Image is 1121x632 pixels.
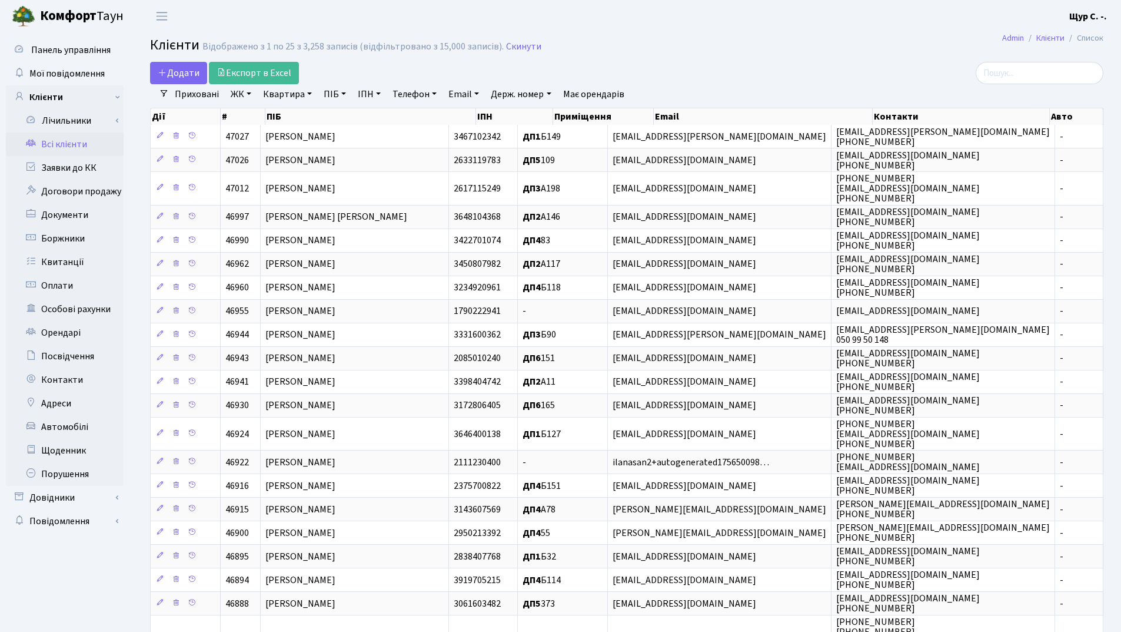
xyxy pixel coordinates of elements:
[225,282,249,295] span: 46960
[6,368,124,392] a: Контакти
[1060,282,1063,295] span: -
[6,486,124,509] a: Довідники
[1060,234,1063,247] span: -
[6,509,124,533] a: Повідомлення
[613,550,756,563] span: [EMAIL_ADDRESS][DOMAIN_NAME]
[6,156,124,180] a: Заявки до КК
[454,305,501,318] span: 1790222941
[454,456,501,469] span: 2111230400
[523,154,541,167] b: ДП5
[836,394,980,417] span: [EMAIL_ADDRESS][DOMAIN_NAME] [PHONE_NUMBER]
[225,456,249,469] span: 46922
[265,550,335,563] span: [PERSON_NAME]
[265,130,335,143] span: [PERSON_NAME]
[1060,258,1063,271] span: -
[523,329,556,342] span: Б90
[613,574,756,587] span: [EMAIL_ADDRESS][DOMAIN_NAME]
[454,211,501,224] span: 3648104368
[1060,352,1063,365] span: -
[613,527,826,540] span: [PERSON_NAME][EMAIL_ADDRESS][DOMAIN_NAME]
[1060,456,1063,469] span: -
[225,154,249,167] span: 47026
[225,428,249,441] span: 46924
[454,182,501,195] span: 2617115249
[1060,574,1063,587] span: -
[454,527,501,540] span: 2950213392
[454,428,501,441] span: 3646400138
[265,456,335,469] span: [PERSON_NAME]
[476,108,553,125] th: ІПН
[523,428,561,441] span: Б127
[506,41,541,52] a: Скинути
[319,84,351,104] a: ПІБ
[613,456,769,469] span: ilanasan2+autogenerated175650098…
[523,479,561,492] span: Б151
[454,130,501,143] span: 3467102342
[1060,329,1063,342] span: -
[654,108,873,125] th: Email
[147,6,177,26] button: Переключити навігацію
[613,428,756,441] span: [EMAIL_ADDRESS][DOMAIN_NAME]
[265,182,335,195] span: [PERSON_NAME]
[225,376,249,389] span: 46941
[454,282,501,295] span: 3234920961
[265,479,335,492] span: [PERSON_NAME]
[265,574,335,587] span: [PERSON_NAME]
[836,229,980,252] span: [EMAIL_ADDRESS][DOMAIN_NAME] [PHONE_NUMBER]
[613,154,756,167] span: [EMAIL_ADDRESS][DOMAIN_NAME]
[14,109,124,133] a: Лічильники
[150,35,199,55] span: Клієнти
[265,258,335,271] span: [PERSON_NAME]
[1060,130,1063,143] span: -
[1069,9,1107,24] a: Щур С. -.
[553,108,654,125] th: Приміщення
[388,84,441,104] a: Телефон
[265,399,335,412] span: [PERSON_NAME]
[523,550,556,563] span: Б32
[265,282,335,295] span: [PERSON_NAME]
[613,329,826,342] span: [EMAIL_ADDRESS][PERSON_NAME][DOMAIN_NAME]
[523,574,541,587] b: ДП4
[6,180,124,203] a: Договори продажу
[836,253,980,276] span: [EMAIL_ADDRESS][DOMAIN_NAME] [PHONE_NUMBER]
[454,154,501,167] span: 2633119783
[225,258,249,271] span: 46962
[6,227,124,250] a: Боржники
[1065,32,1103,45] li: Список
[1060,479,1063,492] span: -
[836,323,1050,346] span: [EMAIL_ADDRESS][PERSON_NAME][DOMAIN_NAME] 050 99 50 148
[613,503,826,516] span: [PERSON_NAME][EMAIL_ADDRESS][DOMAIN_NAME]
[1060,428,1063,441] span: -
[1060,154,1063,167] span: -
[613,211,756,224] span: [EMAIL_ADDRESS][DOMAIN_NAME]
[836,125,1050,148] span: [EMAIL_ADDRESS][PERSON_NAME][DOMAIN_NAME] [PHONE_NUMBER]
[613,234,756,247] span: [EMAIL_ADDRESS][DOMAIN_NAME]
[613,282,756,295] span: [EMAIL_ADDRESS][DOMAIN_NAME]
[836,370,980,393] span: [EMAIL_ADDRESS][DOMAIN_NAME] [PHONE_NUMBER]
[523,456,526,469] span: -
[836,276,980,299] span: [EMAIL_ADDRESS][DOMAIN_NAME] [PHONE_NUMBER]
[265,527,335,540] span: [PERSON_NAME]
[836,149,980,172] span: [EMAIL_ADDRESS][DOMAIN_NAME] [PHONE_NUMBER]
[523,503,541,516] b: ДП4
[486,84,555,104] a: Держ. номер
[265,154,335,167] span: [PERSON_NAME]
[1036,32,1065,44] a: Клієнти
[613,305,756,318] span: [EMAIL_ADDRESS][DOMAIN_NAME]
[523,352,555,365] span: 151
[613,258,756,271] span: [EMAIL_ADDRESS][DOMAIN_NAME]
[836,568,980,591] span: [EMAIL_ADDRESS][DOMAIN_NAME] [PHONE_NUMBER]
[29,67,105,80] span: Мої повідомлення
[523,503,555,516] span: А78
[225,130,249,143] span: 47027
[873,108,1050,125] th: Контакти
[454,258,501,271] span: 3450807982
[454,550,501,563] span: 2838407768
[523,130,561,143] span: Б149
[613,182,756,195] span: [EMAIL_ADDRESS][DOMAIN_NAME]
[454,503,501,516] span: 3143607569
[265,329,335,342] span: [PERSON_NAME]
[151,108,221,125] th: Дії
[6,250,124,274] a: Квитанції
[225,305,249,318] span: 46955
